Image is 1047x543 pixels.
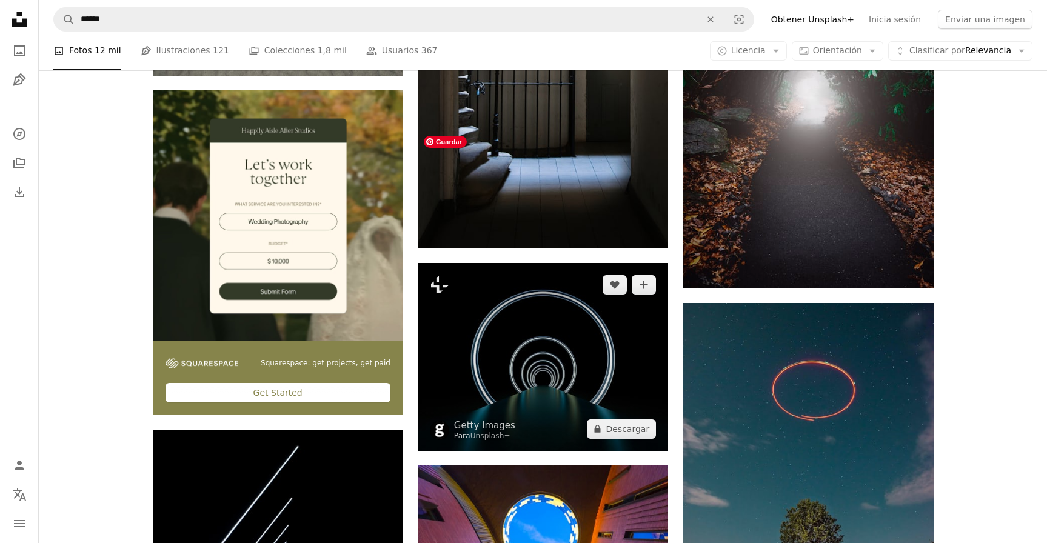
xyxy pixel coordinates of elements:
[141,32,229,70] a: Ilustraciones 121
[792,41,883,61] button: Orientación
[318,44,347,58] span: 1,8 mil
[909,45,1011,57] span: Relevancia
[418,351,668,362] a: Fondo abstracto de neón de líneas. Renderizado 3D
[697,8,724,31] button: Borrar
[587,419,656,439] button: Descargar
[153,90,403,341] img: file-1747939393036-2c53a76c450aimage
[7,482,32,507] button: Idioma
[166,383,390,402] div: Get Started
[470,431,510,440] a: Unsplash+
[724,8,754,31] button: Búsqueda visual
[7,151,32,175] a: Colecciones
[153,90,403,415] a: Squarespace: get projects, get paidGet Started
[938,10,1032,29] button: Enviar una imagen
[424,136,467,148] span: Guardar
[430,421,449,440] img: Ve al perfil de Getty Images
[909,45,965,55] span: Clasificar por
[764,10,861,29] a: Obtener Unsplash+
[813,45,862,55] span: Orientación
[7,453,32,478] a: Iniciar sesión / Registrarse
[249,32,347,70] a: Colecciones 1,8 mil
[7,39,32,63] a: Fotos
[418,263,668,451] img: Fondo abstracto de neón de líneas. Renderizado 3D
[7,68,32,92] a: Ilustraciones
[632,275,656,295] button: Añade a la colección
[683,95,933,106] a: Un camino en medio de un bosque en un día de niebla
[7,180,32,204] a: Historial de descargas
[454,431,515,441] div: Para
[454,419,515,431] a: Getty Images
[683,454,933,465] a: Anillo rojo en el cielo durante el día
[53,7,754,32] form: Encuentra imágenes en todo el sitio
[603,275,627,295] button: Me gusta
[710,41,787,61] button: Licencia
[7,7,32,34] a: Inicio — Unsplash
[731,45,766,55] span: Licencia
[54,8,75,31] button: Buscar en Unsplash
[7,511,32,536] button: Menú
[166,358,238,369] img: file-1747939142011-51e5cc87e3c9
[261,358,390,368] span: Squarespace: get projects, get paid
[861,10,928,29] a: Inicia sesión
[7,122,32,146] a: Explorar
[888,41,1032,61] button: Clasificar porRelevancia
[421,44,438,58] span: 367
[213,44,229,58] span: 121
[366,32,438,70] a: Usuarios 367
